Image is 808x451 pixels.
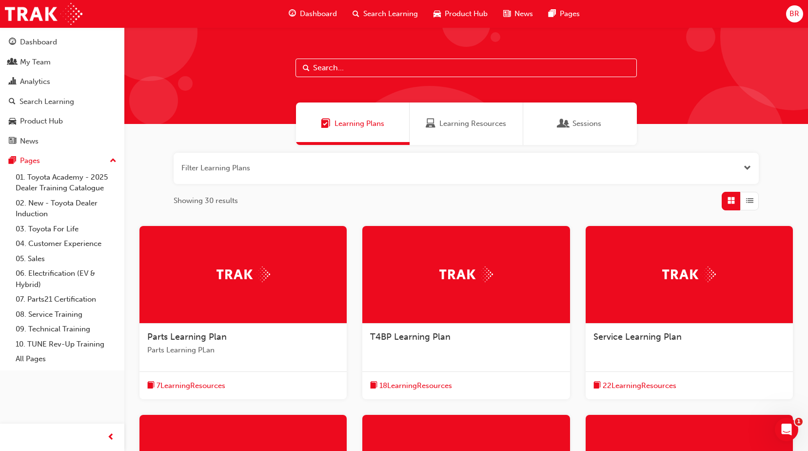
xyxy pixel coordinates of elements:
button: Open the filter [744,163,751,174]
a: 02. New - Toyota Dealer Induction [12,196,120,222]
a: TrakService Learning Planbook-icon22LearningResources [586,226,793,400]
div: Dashboard [20,37,57,48]
button: Pages [4,152,120,170]
span: 1 [795,418,803,426]
span: car-icon [434,8,441,20]
a: news-iconNews [495,4,541,24]
span: search-icon [353,8,359,20]
span: pages-icon [9,157,16,165]
a: Product Hub [4,112,120,130]
a: TrakParts Learning PlanParts Learning PLanbook-icon7LearningResources [139,226,347,400]
span: Learning Plans [335,118,384,129]
span: Learning Resources [439,118,506,129]
button: book-icon7LearningResources [147,380,225,392]
span: car-icon [9,117,16,126]
span: News [514,8,533,20]
a: 01. Toyota Academy - 2025 Dealer Training Catalogue [12,170,120,196]
span: pages-icon [549,8,556,20]
a: 04. Customer Experience [12,236,120,251]
a: 09. Technical Training [12,322,120,337]
button: book-icon18LearningResources [370,380,452,392]
span: up-icon [110,155,117,167]
span: Parts Learning PLan [147,345,339,356]
a: SessionsSessions [523,102,637,145]
a: Learning ResourcesLearning Resources [410,102,523,145]
span: 22 Learning Resources [603,380,676,391]
a: 06. Electrification (EV & Hybrid) [12,266,120,292]
a: guage-iconDashboard [281,4,345,24]
div: Product Hub [20,116,63,127]
span: news-icon [503,8,511,20]
span: T4BP Learning Plan [370,331,451,342]
span: book-icon [593,380,601,392]
button: BR [786,5,803,22]
div: Search Learning [20,96,74,107]
a: 05. Sales [12,251,120,266]
iframe: Intercom live chat [775,418,798,441]
span: BR [789,8,799,20]
span: Sessions [572,118,601,129]
span: Pages [560,8,580,20]
a: pages-iconPages [541,4,588,24]
span: news-icon [9,137,16,146]
span: Parts Learning Plan [147,331,227,342]
span: search-icon [9,98,16,106]
span: Search [303,62,310,74]
input: Search... [296,59,637,77]
a: 10. TUNE Rev-Up Training [12,337,120,352]
span: Learning Resources [426,118,435,129]
span: chart-icon [9,78,16,86]
div: My Team [20,57,51,68]
span: List [746,195,753,206]
span: Grid [728,195,735,206]
a: Dashboard [4,33,120,51]
span: Learning Plans [321,118,331,129]
a: News [4,132,120,150]
button: DashboardMy TeamAnalyticsSearch LearningProduct HubNews [4,31,120,152]
a: Analytics [4,73,120,91]
img: Trak [5,3,82,25]
span: guage-icon [289,8,296,20]
span: book-icon [147,380,155,392]
a: 07. Parts21 Certification [12,292,120,307]
img: Trak [439,266,493,282]
span: 7 Learning Resources [157,380,225,391]
span: book-icon [370,380,377,392]
a: search-iconSearch Learning [345,4,426,24]
span: prev-icon [107,431,115,444]
a: All Pages [12,351,120,367]
a: Search Learning [4,93,120,111]
button: book-icon22LearningResources [593,380,676,392]
span: Sessions [559,118,569,129]
span: Product Hub [445,8,488,20]
div: Analytics [20,76,50,87]
div: News [20,136,39,147]
span: people-icon [9,58,16,67]
span: Dashboard [300,8,337,20]
span: Showing 30 results [174,195,238,206]
a: Learning PlansLearning Plans [296,102,410,145]
a: 03. Toyota For Life [12,222,120,237]
span: Service Learning Plan [593,331,682,342]
a: My Team [4,53,120,71]
img: Trak [217,266,270,282]
a: TrakT4BP Learning Planbook-icon18LearningResources [362,226,570,400]
span: Search Learning [363,8,418,20]
span: 18 Learning Resources [379,380,452,391]
span: guage-icon [9,38,16,47]
a: car-iconProduct Hub [426,4,495,24]
a: 08. Service Training [12,307,120,322]
img: Trak [662,266,716,282]
div: Pages [20,155,40,166]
